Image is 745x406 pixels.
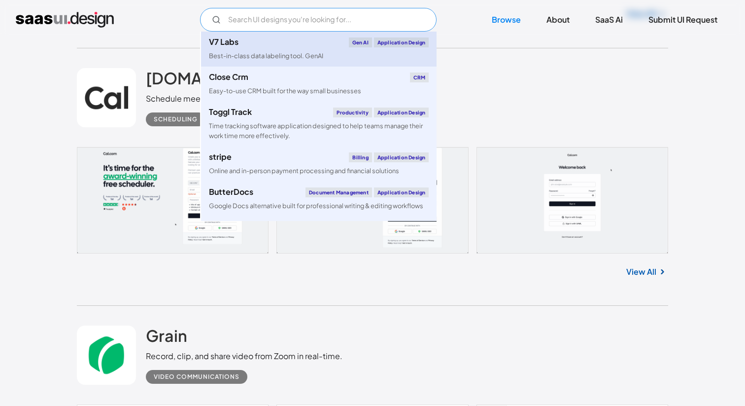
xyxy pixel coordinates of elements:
[349,152,372,162] div: Billing
[146,68,280,93] a: [DOMAIN_NAME]
[146,326,187,345] h2: Grain
[154,113,198,125] div: Scheduling
[146,93,309,105] div: Schedule meetings without the email tennis
[374,37,429,47] div: Application Design
[209,201,423,211] div: Google Docs alternative built for professional writing & editing workflows
[16,12,114,28] a: home
[209,153,232,161] div: stripe
[305,187,372,197] div: Document Management
[200,8,437,32] input: Search UI designs you're looking for...
[209,108,252,116] div: Toggl Track
[209,188,253,196] div: ButterDocs
[209,86,361,96] div: Easy-to-use CRM built for the way small businesses
[201,182,437,217] a: ButterDocsDocument ManagementApplication DesignGoogle Docs alternative built for professional wri...
[201,147,437,182] a: stripeBillingApplication DesignOnline and in-person payment processing and financial solutions
[535,9,581,31] a: About
[146,326,187,350] a: Grain
[374,152,429,162] div: Application Design
[374,187,429,197] div: Application Design
[201,32,437,67] a: V7 LabsGen AIApplication DesignBest-in-class data labeling tool. GenAI
[626,266,656,278] a: View All
[201,102,437,146] a: Toggl TrackProductivityApplication DesignTime tracking software application designed to help team...
[637,9,729,31] a: Submit UI Request
[209,51,323,61] div: Best-in-class data labeling tool. GenAI
[374,108,429,117] div: Application Design
[146,350,342,362] div: Record, clip, and share video from Zoom in real-time.
[349,37,372,47] div: Gen AI
[200,8,437,32] form: Email Form
[583,9,635,31] a: SaaS Ai
[209,166,399,176] div: Online and in-person payment processing and financial solutions
[209,73,248,81] div: Close Crm
[333,108,372,117] div: Productivity
[209,121,429,140] div: Time tracking software application designed to help teams manage their work time more effectively.
[480,9,533,31] a: Browse
[410,73,429,82] div: CRM
[154,371,239,383] div: Video Communications
[146,68,280,88] h2: [DOMAIN_NAME]
[209,38,238,46] div: V7 Labs
[201,217,437,261] a: klaviyoEmail MarketingApplication DesignCreate personalised customer experiences across email, SM...
[201,67,437,102] a: Close CrmCRMEasy-to-use CRM built for the way small businesses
